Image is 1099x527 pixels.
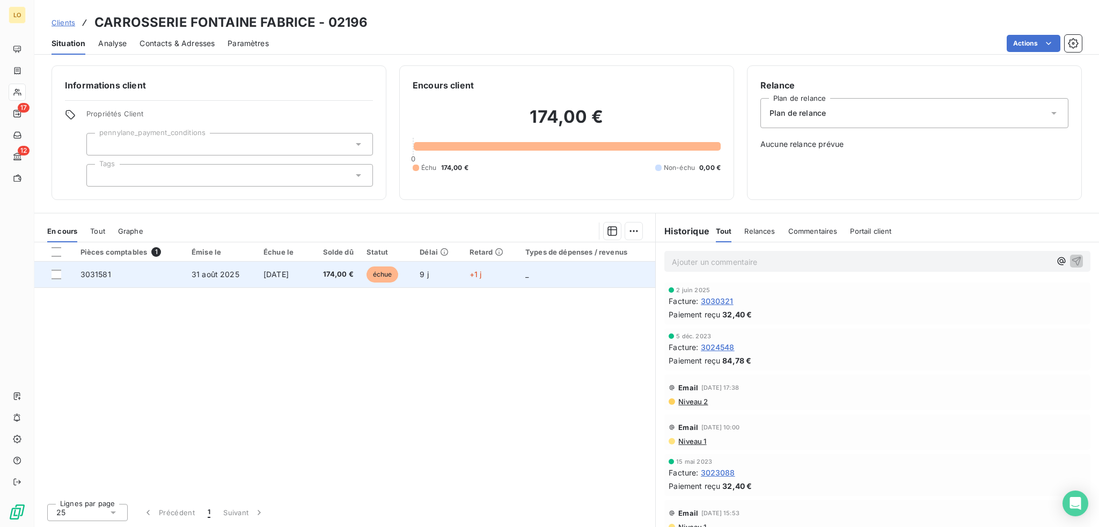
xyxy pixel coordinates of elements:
span: 3031581 [80,270,111,279]
span: Graphe [118,227,143,235]
div: Solde dû [314,248,353,256]
span: Contacts & Adresses [140,38,215,49]
span: 3024548 [701,342,735,353]
h6: Historique [656,225,709,237]
span: [DATE] [263,270,289,279]
span: 174,00 € [441,163,468,173]
span: Analyse [98,38,127,49]
span: [DATE] 15:53 [701,510,739,516]
span: 174,00 € [314,269,353,280]
span: Facture : [669,342,698,353]
span: _ [525,270,529,279]
span: [DATE] 10:00 [701,424,739,430]
div: LO [9,6,26,24]
span: Commentaires [788,227,838,235]
span: 1 [151,247,161,257]
div: Retard [470,248,512,256]
h3: CARROSSERIE FONTAINE FABRICE - 02196 [94,13,368,32]
h6: Encours client [413,79,474,92]
span: 0 [411,154,415,163]
span: Email [678,383,698,392]
div: Types de dépenses / revenus [525,248,649,256]
span: Tout [716,227,732,235]
input: Ajouter une valeur [96,170,104,180]
span: Email [678,509,698,517]
span: Facture : [669,467,698,478]
div: Open Intercom Messenger [1063,491,1088,516]
span: 17 [18,103,30,113]
div: Émise le [192,248,251,256]
span: 2 juin 2025 [676,287,710,293]
span: Échu [421,163,437,173]
button: Suivant [217,501,271,524]
span: Plan de relance [770,108,826,118]
h2: 174,00 € [413,106,721,138]
span: Paiement reçu [669,355,720,366]
span: 31 août 2025 [192,270,239,279]
a: Clients [52,17,75,28]
span: 32,40 € [722,309,752,320]
div: Délai [420,248,456,256]
span: Paramètres [228,38,269,49]
span: 3030321 [701,295,734,307]
span: Portail client [850,227,891,235]
span: Clients [52,18,75,27]
span: Paiement reçu [669,480,720,492]
img: Logo LeanPay [9,503,26,521]
span: 15 mai 2023 [676,458,712,465]
span: Relances [744,227,775,235]
span: Paiement reçu [669,309,720,320]
span: Niveau 2 [677,397,708,406]
div: Statut [367,248,407,256]
span: 32,40 € [722,480,752,492]
span: +1 j [470,270,482,279]
span: échue [367,266,399,283]
span: Facture : [669,295,698,307]
div: Échue le [263,248,302,256]
span: 12 [18,146,30,155]
span: [DATE] 17:38 [701,384,739,391]
span: En cours [47,227,77,235]
span: Situation [52,38,85,49]
span: Email [678,423,698,432]
span: Niveau 1 [677,437,706,446]
span: 5 déc. 2023 [676,333,711,339]
span: 25 [56,507,65,518]
span: Propriétés Client [86,109,373,124]
span: Non-échu [664,163,695,173]
span: 3023088 [701,467,735,478]
span: Tout [90,227,105,235]
span: 1 [208,507,210,518]
h6: Relance [760,79,1068,92]
span: 84,78 € [722,355,751,366]
span: Aucune relance prévue [760,139,1068,150]
button: Précédent [136,501,201,524]
button: 1 [201,501,217,524]
button: Actions [1007,35,1060,52]
div: Pièces comptables [80,247,179,257]
h6: Informations client [65,79,373,92]
span: 0,00 € [699,163,721,173]
input: Ajouter une valeur [96,139,104,149]
span: 9 j [420,270,428,279]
